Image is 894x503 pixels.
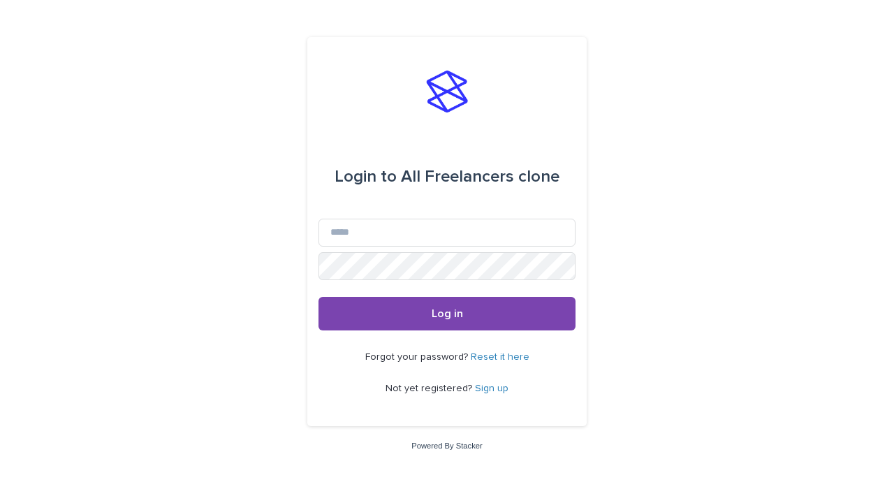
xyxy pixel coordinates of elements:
[335,168,397,185] span: Login to
[386,384,475,393] span: Not yet registered?
[471,352,529,362] a: Reset it here
[335,157,559,196] div: All Freelancers clone
[411,442,482,450] a: Powered By Stacker
[365,352,471,362] span: Forgot your password?
[475,384,508,393] a: Sign up
[426,71,468,112] img: stacker-logo-s-only.png
[432,308,463,319] span: Log in
[318,297,576,330] button: Log in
